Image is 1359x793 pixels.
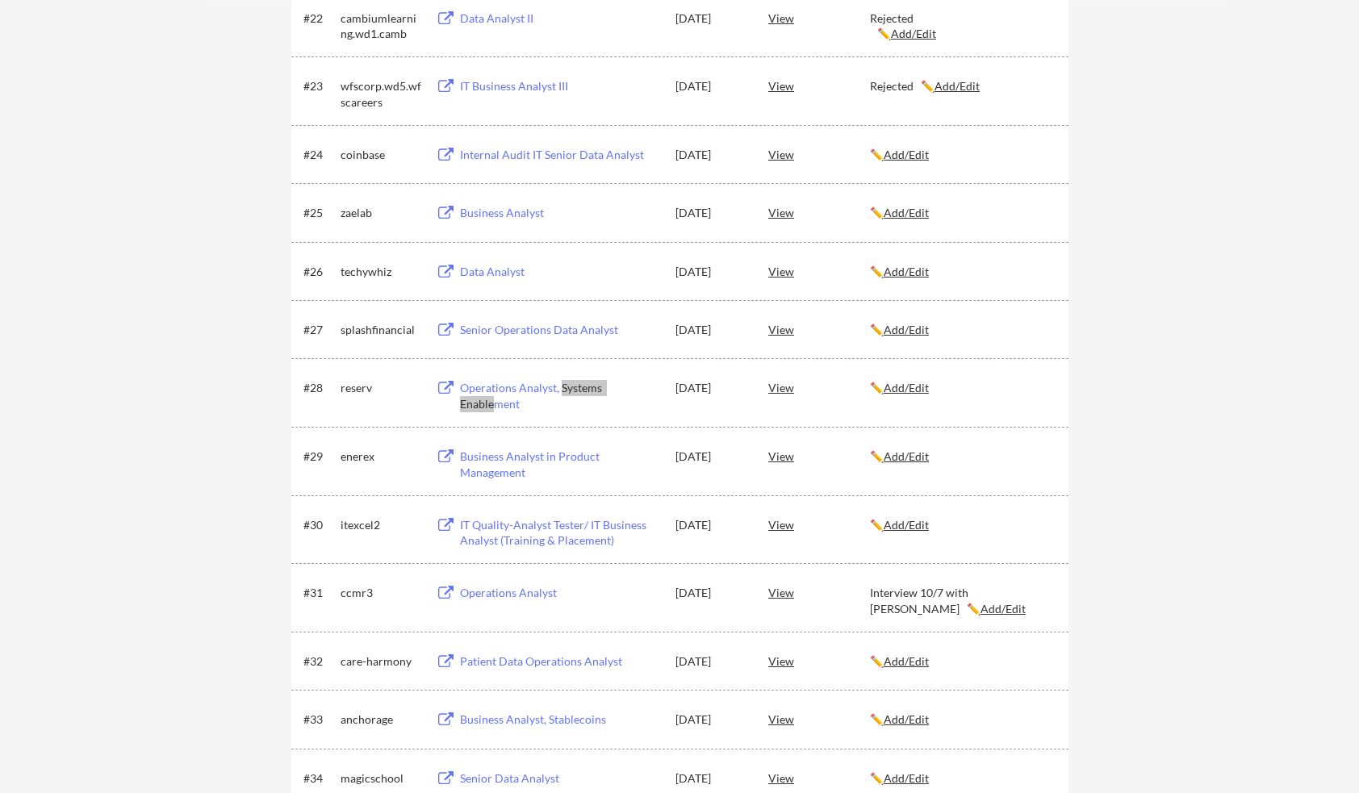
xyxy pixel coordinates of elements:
[303,712,335,728] div: #33
[303,653,335,670] div: #32
[460,449,660,480] div: Business Analyst in Product Management
[870,264,1054,280] div: ✏️
[884,148,929,161] u: Add/Edit
[935,79,980,93] u: Add/Edit
[768,373,870,402] div: View
[768,315,870,344] div: View
[675,264,746,280] div: [DATE]
[768,71,870,100] div: View
[768,510,870,539] div: View
[460,147,660,163] div: Internal Audit IT Senior Data Analyst
[675,380,746,396] div: [DATE]
[341,517,421,533] div: itexcel2
[870,147,1054,163] div: ✏️
[341,78,421,110] div: wfscorp.wd5.wfscareers
[675,449,746,465] div: [DATE]
[303,449,335,465] div: #29
[341,585,421,601] div: ccmr3
[303,585,335,601] div: #31
[675,517,746,533] div: [DATE]
[341,10,421,42] div: cambiumlearning.wd1.camb
[768,646,870,675] div: View
[870,712,1054,728] div: ✏️
[303,147,335,163] div: #24
[675,712,746,728] div: [DATE]
[884,449,929,463] u: Add/Edit
[675,147,746,163] div: [DATE]
[768,140,870,169] div: View
[303,205,335,221] div: #25
[303,264,335,280] div: #26
[675,205,746,221] div: [DATE]
[460,10,660,27] div: Data Analyst II
[460,78,660,94] div: IT Business Analyst III
[884,712,929,726] u: Add/Edit
[303,78,335,94] div: #23
[341,322,421,338] div: splashfinancial
[341,449,421,465] div: enerex
[870,517,1054,533] div: ✏️
[768,704,870,733] div: View
[768,578,870,607] div: View
[460,380,660,411] div: Operations Analyst, Systems Enablement
[675,770,746,787] div: [DATE]
[768,198,870,227] div: View
[460,712,660,728] div: Business Analyst, Stablecoins
[884,518,929,532] u: Add/Edit
[460,205,660,221] div: Business Analyst
[303,380,335,396] div: #28
[884,771,929,785] u: Add/Edit
[303,10,335,27] div: #22
[675,653,746,670] div: [DATE]
[884,265,929,278] u: Add/Edit
[870,585,1054,616] div: Interview 10/7 with [PERSON_NAME] ✏️
[303,517,335,533] div: #30
[768,441,870,470] div: View
[870,10,1054,42] div: Rejected ✏️
[675,585,746,601] div: [DATE]
[341,380,421,396] div: reserv
[303,770,335,787] div: #34
[768,257,870,286] div: View
[870,770,1054,787] div: ✏️
[341,653,421,670] div: care-harmony
[870,380,1054,396] div: ✏️
[981,602,1026,616] u: Add/Edit
[768,3,870,32] div: View
[460,653,660,670] div: Patient Data Operations Analyst
[460,770,660,787] div: Senior Data Analyst
[675,322,746,338] div: [DATE]
[460,322,660,338] div: Senior Operations Data Analyst
[303,322,335,338] div: #27
[341,264,421,280] div: techywhiz
[460,585,660,601] div: Operations Analyst
[884,206,929,219] u: Add/Edit
[870,653,1054,670] div: ✏️
[884,654,929,668] u: Add/Edit
[460,517,660,549] div: IT Quality-Analyst Tester/ IT Business Analyst (Training & Placement)
[884,381,929,394] u: Add/Edit
[870,205,1054,221] div: ✏️
[870,449,1054,465] div: ✏️
[341,770,421,787] div: magicschool
[870,322,1054,338] div: ✏️
[341,205,421,221] div: zaelab
[675,78,746,94] div: [DATE]
[891,27,936,40] u: Add/Edit
[675,10,746,27] div: [DATE]
[341,712,421,728] div: anchorage
[884,323,929,336] u: Add/Edit
[870,78,1054,94] div: Rejected ✏️
[341,147,421,163] div: coinbase
[768,763,870,792] div: View
[460,264,660,280] div: Data Analyst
